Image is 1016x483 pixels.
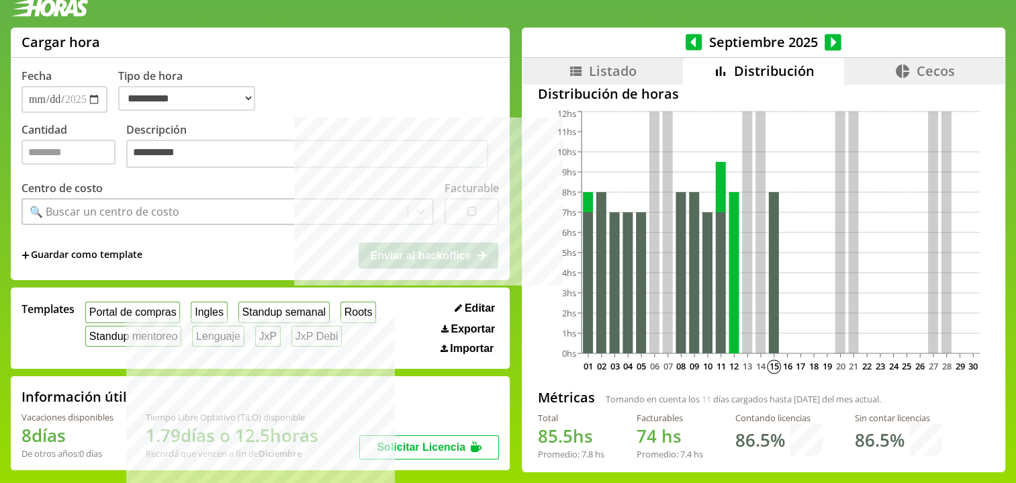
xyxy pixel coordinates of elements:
text: 10 [703,360,712,372]
text: 06 [649,360,659,372]
span: Cecos [916,62,954,80]
text: 26 [915,360,925,372]
tspan: 10hs [557,146,576,158]
div: Promedio: hs [637,448,703,460]
h1: 86.5 % [855,428,905,452]
button: Exportar [437,322,499,336]
text: 05 [637,360,646,372]
button: JxP [255,326,281,347]
div: Facturables [637,412,703,424]
label: Tipo de hora [118,69,266,113]
text: 17 [796,360,805,372]
tspan: 7hs [562,206,576,218]
text: 11 [716,360,725,372]
tspan: 8hs [562,186,576,198]
h1: hs [637,424,703,448]
label: Centro de costo [21,181,103,195]
label: Descripción [126,122,499,171]
div: 🔍 Buscar un centro de costo [30,204,179,219]
button: Portal de compras [85,302,180,322]
text: 01 [584,360,593,372]
tspan: 5hs [562,247,576,259]
h2: Distribución de horas [538,85,989,103]
text: 07 [663,360,672,372]
input: Cantidad [21,140,116,165]
span: 7.8 [582,448,593,460]
h2: Información útil [21,388,127,406]
span: Septiembre 2025 [702,33,825,51]
tspan: 12hs [557,108,576,120]
text: 03 [610,360,619,372]
span: Solicitar Licencia [377,441,465,453]
div: Tiempo Libre Optativo (TiLO) disponible [146,411,318,423]
h1: 86.5 % [735,428,785,452]
span: Exportar [451,323,495,335]
button: Standup semanal [238,302,330,322]
text: 22 [862,360,872,372]
h1: 1.79 días o 12.5 horas [146,423,318,447]
text: 28 [941,360,951,372]
text: 20 [835,360,845,372]
h1: hs [538,424,604,448]
b: Diciembre [259,447,302,459]
span: Importar [450,343,494,355]
select: Tipo de hora [118,86,255,111]
button: Roots [340,302,376,322]
text: 21 [849,360,858,372]
span: Templates [21,302,75,316]
label: Cantidad [21,122,126,171]
text: 16 [782,360,792,372]
div: Vacaciones disponibles [21,411,113,423]
text: 02 [596,360,606,372]
div: Total [538,412,604,424]
span: Distribución [734,62,815,80]
text: 08 [676,360,686,372]
tspan: 0hs [562,347,576,359]
div: Sin contar licencias [855,412,942,424]
textarea: Descripción [126,140,488,168]
button: JxP Debi [291,326,342,347]
button: Editar [451,302,499,315]
h1: 8 días [21,423,113,447]
text: 18 [809,360,819,372]
h1: Cargar hora [21,33,100,51]
span: Listado [589,62,637,80]
span: 74 [637,424,657,448]
button: Standup mentoreo [85,326,181,347]
tspan: 9hs [562,166,576,178]
span: 85.5 [538,424,573,448]
text: 25 [902,360,911,372]
button: Ingles [191,302,227,322]
h2: Métricas [538,388,595,406]
tspan: 6hs [562,226,576,238]
span: 11 [702,393,711,405]
span: Tomando en cuenta los días cargados hasta [DATE] del mes actual. [606,393,881,405]
span: 7.4 [680,448,692,460]
text: 13 [743,360,752,372]
tspan: 4hs [562,267,576,279]
text: 24 [888,360,898,372]
text: 30 [968,360,978,372]
text: 27 [929,360,938,372]
text: 19 [822,360,831,372]
div: Contando licencias [735,412,823,424]
text: 15 [769,360,778,372]
div: Recordá que vencen a fin de [146,447,318,459]
text: 23 [876,360,885,372]
span: + [21,248,30,263]
text: 04 [623,360,633,372]
button: Solicitar Licencia [359,435,499,459]
text: 09 [690,360,699,372]
tspan: 2hs [562,307,576,319]
tspan: 3hs [562,287,576,299]
label: Fecha [21,69,52,83]
text: 14 [756,360,766,372]
tspan: 11hs [557,126,576,138]
div: Promedio: hs [538,448,604,460]
label: Facturable [445,181,499,195]
div: De otros años: 0 días [21,447,113,459]
span: Editar [465,302,495,314]
span: +Guardar como template [21,248,142,263]
text: 12 [729,360,739,372]
tspan: 1hs [562,327,576,339]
